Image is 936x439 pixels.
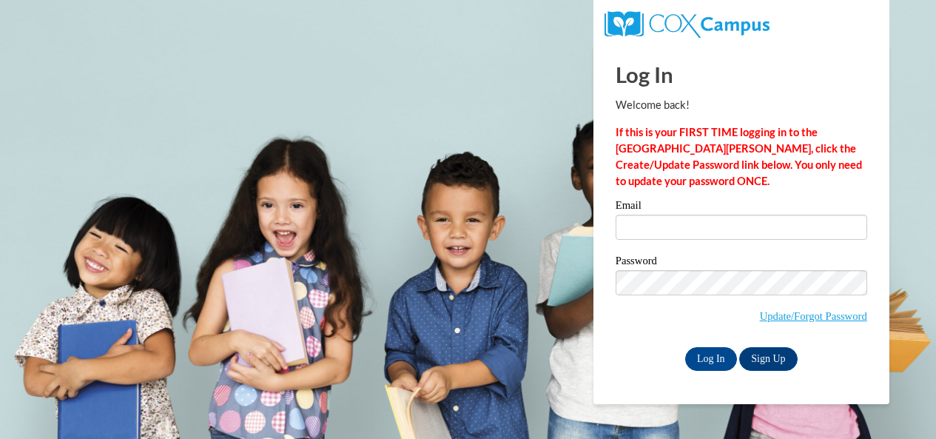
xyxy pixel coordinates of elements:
[616,59,867,90] h1: Log In
[616,97,867,113] p: Welcome back!
[616,255,867,270] label: Password
[616,200,867,215] label: Email
[739,347,797,371] a: Sign Up
[605,11,770,38] img: COX Campus
[605,17,770,30] a: COX Campus
[760,310,867,322] a: Update/Forgot Password
[616,126,862,187] strong: If this is your FIRST TIME logging in to the [GEOGRAPHIC_DATA][PERSON_NAME], click the Create/Upd...
[685,347,737,371] input: Log In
